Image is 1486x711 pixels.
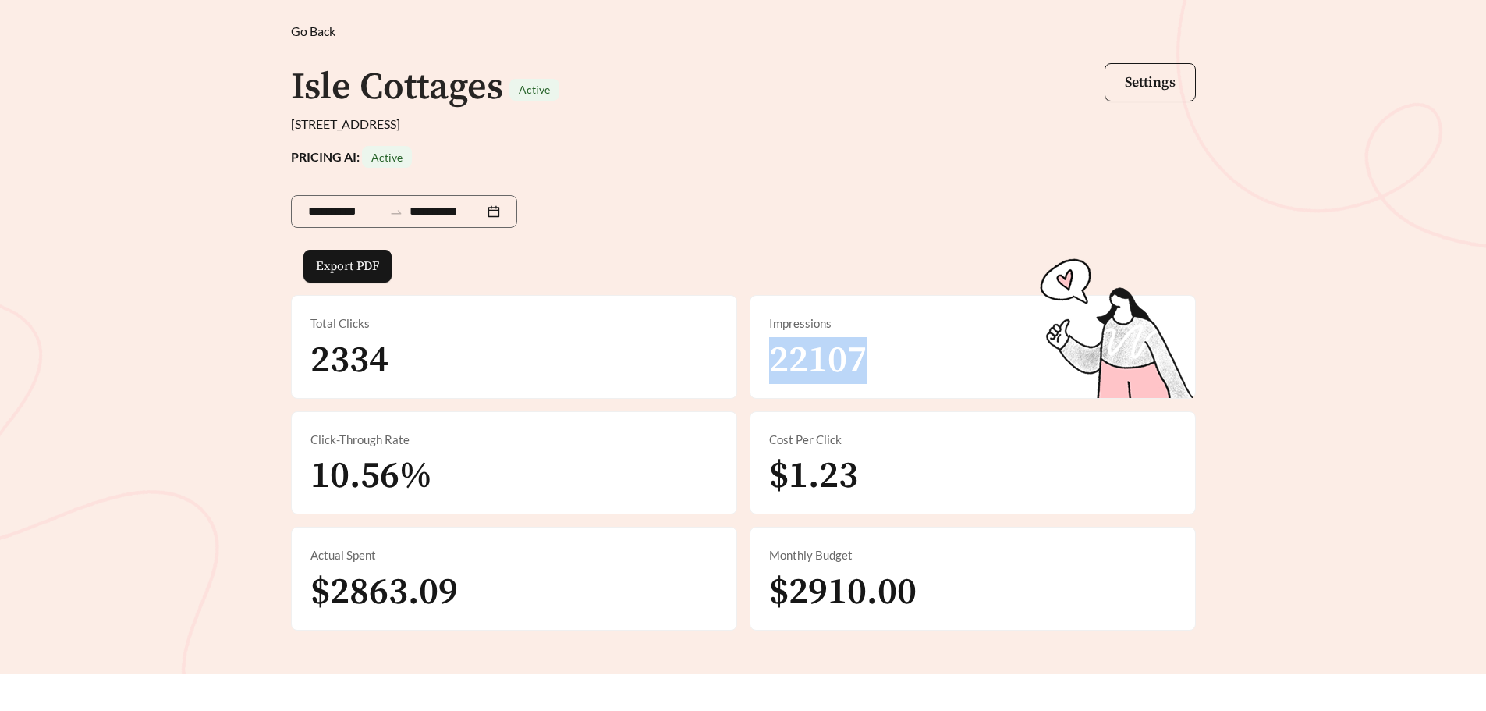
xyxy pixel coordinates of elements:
[769,546,1176,564] div: Monthly Budget
[310,315,718,332] div: Total Clicks
[303,250,392,283] button: Export PDF
[769,569,917,616] span: $2910.00
[769,453,858,499] span: $1.23
[1105,63,1196,101] button: Settings
[316,257,379,276] span: Export PDF
[371,151,403,164] span: Active
[310,337,388,384] span: 2334
[291,23,335,38] span: Go Back
[291,115,1196,133] div: [STREET_ADDRESS]
[310,546,718,564] div: Actual Spent
[310,569,458,616] span: $2863.09
[389,204,403,219] span: to
[389,205,403,219] span: swap-right
[1125,73,1176,91] span: Settings
[310,431,718,449] div: Click-Through Rate
[769,337,867,384] span: 22107
[291,64,503,111] h1: Isle Cottages
[310,453,432,499] span: 10.56%
[519,83,550,96] span: Active
[769,431,1176,449] div: Cost Per Click
[291,149,412,164] strong: PRICING AI:
[769,315,1176,332] div: Impressions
